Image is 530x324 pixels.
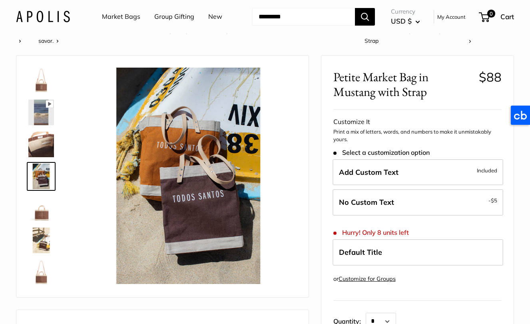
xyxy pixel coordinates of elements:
label: Add Custom Text [333,159,503,186]
a: Petite Market Bag in Mustang with Strap [27,258,56,287]
span: No Custom Text [339,198,394,207]
div: or [333,274,396,284]
button: Search [355,8,375,26]
a: Petite Market Bag in Mustang with Strap [27,98,56,127]
span: Hurry! Only 8 units left [333,229,409,236]
span: Select a customization option [333,149,430,156]
input: Search... [252,8,355,26]
img: Petite Market Bag in Mustang with Strap [28,132,54,157]
a: Petite Market Bag in Mustang with Strap [27,130,56,159]
img: Petite Market Bag in Mustang with Strap [28,196,54,221]
span: $5 [491,197,497,204]
a: Group Gifting [154,11,194,23]
button: USD $ [391,15,420,28]
span: - [488,196,497,205]
img: Apolis [16,11,70,22]
img: Petite Market Bag in Mustang with Strap [28,260,54,285]
a: Market Bags [102,11,140,23]
nav: Breadcrumb [16,25,465,46]
span: $88 [479,69,502,85]
img: Petite Market Bag in Mustang with Strap [80,68,297,284]
a: Customize for Groups [339,275,396,282]
a: My Account [437,12,466,22]
img: Petite Market Bag in Mustang with Strap [28,100,54,125]
a: Petite Market Bag in Mustang with Strap [27,226,56,255]
label: Default Title [333,239,503,266]
span: Included [477,166,497,175]
a: 0 Cart [480,10,514,23]
a: New [208,11,222,23]
img: Petite Market Bag in Mustang with Strap [28,228,54,253]
a: Petite Market Bag in Mustang with Strap [27,66,56,95]
span: Petite Market Bag in Mustang with Strap [333,70,473,99]
label: Leave Blank [333,189,503,216]
span: 0 [487,10,495,18]
a: Petite Market Bag in Mustang with Strap [27,194,56,223]
span: Cart [500,12,514,21]
a: Petite Market Bag in Mustang with Strap [27,162,56,191]
span: Currency [391,6,420,17]
span: Add Custom Text [339,168,398,177]
img: Petite Market Bag in Mustang with Strap [28,68,54,93]
div: Customize It [333,116,502,128]
a: Prev [465,27,483,34]
img: Petite Market Bag in Mustang with Strap [28,164,54,189]
span: USD $ [391,17,412,25]
span: Default Title [339,248,382,257]
a: Home [16,27,32,34]
p: Print a mix of letters, words, and numbers to make it unmistakably yours. [333,128,502,144]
